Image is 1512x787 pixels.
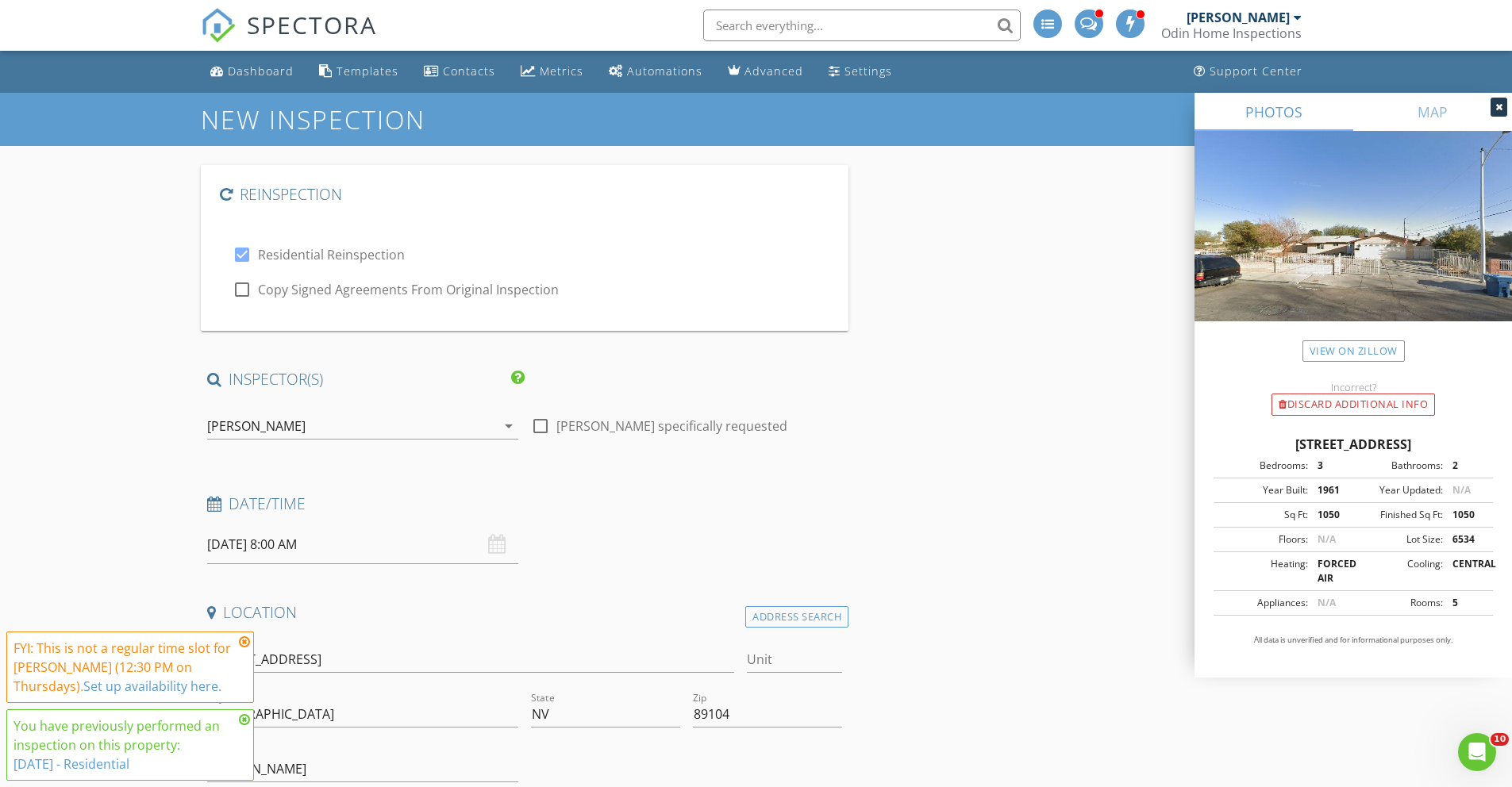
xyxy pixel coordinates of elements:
a: Metrics [514,57,590,86]
a: Settings [822,57,898,86]
div: FORCED AIR [1308,557,1353,585]
div: Bathrooms: [1353,459,1443,473]
input: Search everything... [703,10,1021,41]
iframe: Intercom live chat [1458,733,1496,771]
i: arrow_drop_down [499,417,518,436]
div: Appliances: [1218,596,1308,610]
h4: INSPECTOR(S) [207,369,525,390]
div: Address Search [745,606,848,628]
div: Rooms: [1353,596,1443,610]
h4: Location [207,602,843,623]
div: Support Center [1210,63,1302,79]
div: Metrics [540,63,583,79]
div: Automations [627,63,702,79]
a: Support Center [1187,57,1309,86]
div: Floors: [1218,532,1308,547]
span: 10 [1491,733,1509,746]
img: streetview [1195,131,1512,359]
div: 3 [1308,459,1353,473]
div: Heating: [1218,557,1308,585]
div: Lot Size: [1353,532,1443,547]
div: Advanced [744,63,803,79]
div: 1050 [1443,508,1488,522]
div: Cooling: [1353,557,1443,585]
div: Discard Additional info [1272,393,1435,416]
div: Templates [337,63,398,79]
div: [PERSON_NAME] [207,419,306,433]
div: [STREET_ADDRESS] [1214,435,1493,454]
a: Advanced [721,57,810,86]
a: Templates [313,57,405,86]
div: FYI: This is not a regular time slot for [PERSON_NAME] (12:30 PM on Thursdays). [13,639,234,696]
h1: New Inspection [201,106,552,133]
a: MAP [1353,93,1512,131]
div: 1961 [1308,483,1353,497]
div: Year Built: [1218,483,1308,497]
span: SPECTORA [247,8,377,41]
div: 2 [1443,459,1488,473]
div: Odin Home Inspections [1161,25,1302,41]
p: All data is unverified and for informational purposes only. [1214,635,1493,646]
a: View on Zillow [1302,340,1405,362]
a: Set up availability here. [83,678,221,695]
span: N/A [1318,532,1336,546]
div: 6534 [1443,532,1488,547]
img: The Best Home Inspection Software - Spectora [201,8,236,43]
h4: Reinspection [220,184,343,205]
div: Dashboard [228,63,294,79]
div: Settings [844,63,892,79]
div: Sq Ft: [1218,508,1308,522]
div: You have previously performed an inspection on this property: [13,716,234,774]
label: Copy Signed Agreements From Original Inspection [258,282,559,298]
a: Contacts [417,57,502,86]
label: [PERSON_NAME] specifically requested [556,418,787,434]
div: CENTRAL [1443,557,1488,585]
a: Automations (Basic) [602,57,709,86]
h4: Date/Time [207,493,843,514]
span: N/A [1318,596,1336,609]
input: Select date [207,525,518,564]
div: 1050 [1308,508,1353,522]
div: Contacts [443,63,495,79]
a: [DATE] - Residential [13,755,129,773]
div: Incorrect? [1195,381,1512,393]
label: Residential Reinspection [258,247,405,263]
div: Bedrooms: [1218,459,1308,473]
a: Dashboard [204,57,300,86]
a: SPECTORA [201,21,377,55]
div: 5 [1443,596,1488,610]
a: PHOTOS [1195,93,1353,131]
div: Finished Sq Ft: [1353,508,1443,522]
span: N/A [1452,483,1471,497]
div: Year Updated: [1353,483,1443,497]
div: [PERSON_NAME] [1187,10,1290,25]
